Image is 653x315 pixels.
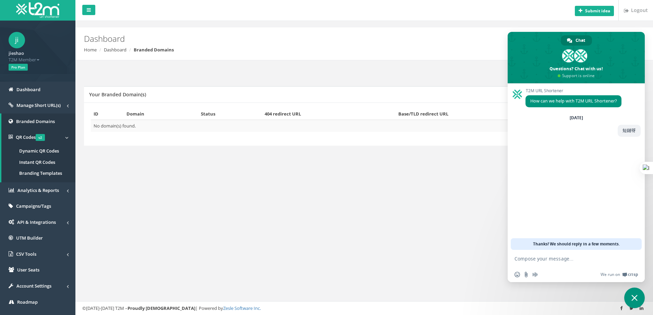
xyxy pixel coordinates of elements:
[9,64,28,71] span: Pro Plan
[17,187,59,193] span: Analytics & Reports
[17,219,56,225] span: API & Integrations
[19,148,59,154] span: Dynamic QR Codes
[9,48,67,63] a: jieshao T2M Member
[16,102,61,108] span: Manage Short URL(s)
[9,57,67,63] span: T2M Member
[1,168,75,179] a: Branding Templates
[262,108,396,120] th: 404 redirect URL
[585,8,610,14] b: Submit idea
[19,170,62,176] span: Branding Templates
[16,251,36,257] span: CSV Tools
[16,2,59,18] img: T2M
[128,305,195,311] strong: Proudly [DEMOGRAPHIC_DATA]
[84,47,97,53] a: Home
[575,6,614,16] button: Submit idea
[16,203,51,209] span: Campaigns/Tags
[16,283,51,289] span: Account Settings
[16,235,43,241] span: UTM Builder
[576,35,585,46] span: Chat
[19,159,55,165] span: Instant QR Codes
[601,272,638,277] a: We run onCrisp
[624,288,645,308] a: Close chat
[601,272,620,277] span: We run on
[622,128,636,133] span: 短鏈呀
[530,98,617,104] span: How can we help with T2M URL Shortener?
[17,267,39,273] span: User Seats
[1,157,75,168] a: Instant QR Codes
[16,86,40,93] span: Dashboard
[17,299,38,305] span: Roadmap
[532,272,538,277] span: Audio message
[628,272,638,277] span: Crisp
[91,120,638,132] td: No domain(s) found.
[198,108,262,120] th: Status
[82,305,646,312] div: ©[DATE]-[DATE] T2M – | Powered by
[515,250,624,267] textarea: Compose your message...
[523,272,529,277] span: Send a file
[1,145,75,157] a: Dynamic QR Codes
[533,238,620,250] span: Thanks! We should reply in a few moments.
[36,134,45,141] span: v2
[16,134,45,140] span: QR Codes
[223,305,261,311] a: Zesle Software Inc.
[9,32,25,48] span: ji
[84,34,549,43] h2: Dashboard
[561,35,592,46] a: Chat
[515,272,520,277] span: Insert an emoji
[570,116,583,120] div: [DATE]
[124,108,198,120] th: Domain
[91,108,124,120] th: ID
[104,47,126,53] a: Dashboard
[9,50,24,56] strong: jieshao
[89,92,146,97] h5: Your Branded Domain(s)
[16,118,55,124] span: Branded Domains
[396,108,573,120] th: Base/TLD redirect URL
[134,47,174,53] strong: Branded Domains
[525,88,621,93] span: T2M URL Shortener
